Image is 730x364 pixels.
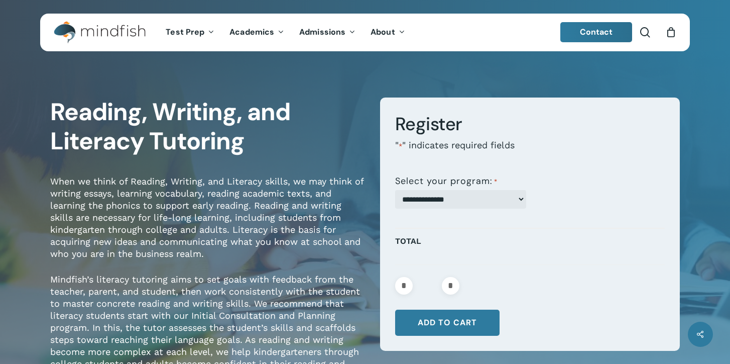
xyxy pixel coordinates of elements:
[292,28,363,37] a: Admissions
[229,27,274,37] span: Academics
[560,22,633,42] a: Contact
[299,27,345,37] span: Admissions
[222,28,292,37] a: Academics
[363,28,413,37] a: About
[166,27,204,37] span: Test Prep
[50,176,363,259] span: When we think of Reading, Writing, and Literacy skills, we may think of writing essays, learning ...
[395,176,498,187] label: Select your program:
[371,27,395,37] span: About
[416,277,439,295] input: Product quantity
[580,27,613,37] span: Contact
[395,310,500,336] button: Add to cart
[50,98,365,156] h1: Reading, Writing, and Literacy Tutoring
[158,14,412,51] nav: Main Menu
[40,14,690,51] header: Main Menu
[395,139,665,166] p: " " indicates required fields
[395,234,665,259] p: Total
[158,28,222,37] a: Test Prep
[395,113,665,136] h3: Register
